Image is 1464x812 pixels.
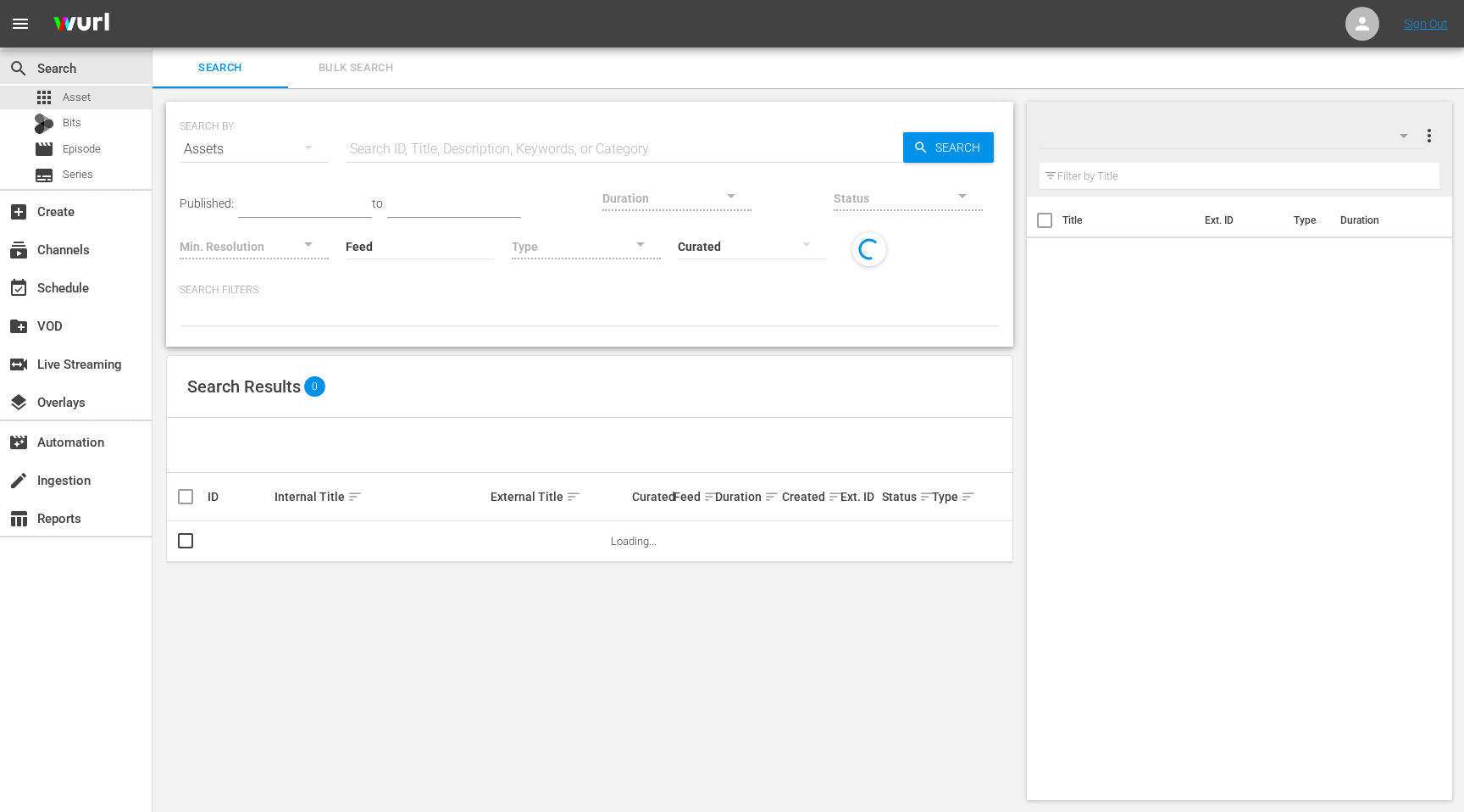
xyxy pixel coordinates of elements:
span: to [372,197,383,210]
div: Curated [632,490,668,503]
span: sort [919,489,934,504]
span: Create [8,202,29,222]
span: Bulk Search [298,58,413,78]
div: Type [932,487,960,507]
div: Ext. ID [840,490,877,503]
div: Status [882,487,927,507]
span: sort [764,489,779,504]
span: sort [703,489,718,504]
div: Feed [674,487,710,507]
div: Created [782,487,835,507]
span: sort [961,489,976,504]
span: Automation [8,432,29,453]
div: External Title [491,487,627,507]
span: menu [10,14,30,34]
span: Episode [34,139,54,159]
span: Asset [34,87,54,108]
img: ans4CAIJ8jUAAAAAAAAAAAAAAAAAAAAAAAAgQb4GAAAAAAAAAAAAAAAAAAAAAAAAJMjXAAAAAAAAAAAAAAAAAAAAAAAAgAT5G... [41,4,122,44]
span: Series [63,166,93,183]
div: Bits [34,114,54,134]
span: sort [828,489,843,504]
span: VOD [8,316,29,336]
div: Duration [715,487,777,507]
span: sort [566,489,581,504]
span: Bits [63,114,81,131]
th: Title [1062,197,1195,244]
span: Channels [8,240,29,260]
span: Loading... [611,535,657,548]
span: sort [347,489,363,504]
span: 0 [304,376,325,397]
span: Live Streaming [8,354,29,375]
span: Search Results [187,376,301,397]
span: Ingestion [8,470,29,491]
span: Series [34,165,54,186]
button: more_vert [1419,115,1439,156]
th: Ext. ID [1195,197,1284,244]
span: Reports [8,509,29,529]
span: Search [163,58,278,78]
span: Asset [63,89,91,106]
th: Duration [1330,197,1432,244]
span: Overlays [8,392,29,413]
span: Episode [63,141,101,158]
div: Internal Title [274,487,485,507]
span: Search [8,58,29,79]
span: more_vert [1419,125,1439,146]
button: Search [903,132,994,163]
a: Sign Out [1404,17,1448,31]
p: Search Filters: [180,283,1000,298]
span: Schedule [8,278,29,298]
div: Assets [180,125,329,173]
th: Type [1284,197,1330,244]
div: ID [208,490,269,503]
span: Search [929,132,994,163]
span: Published: [180,197,234,210]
